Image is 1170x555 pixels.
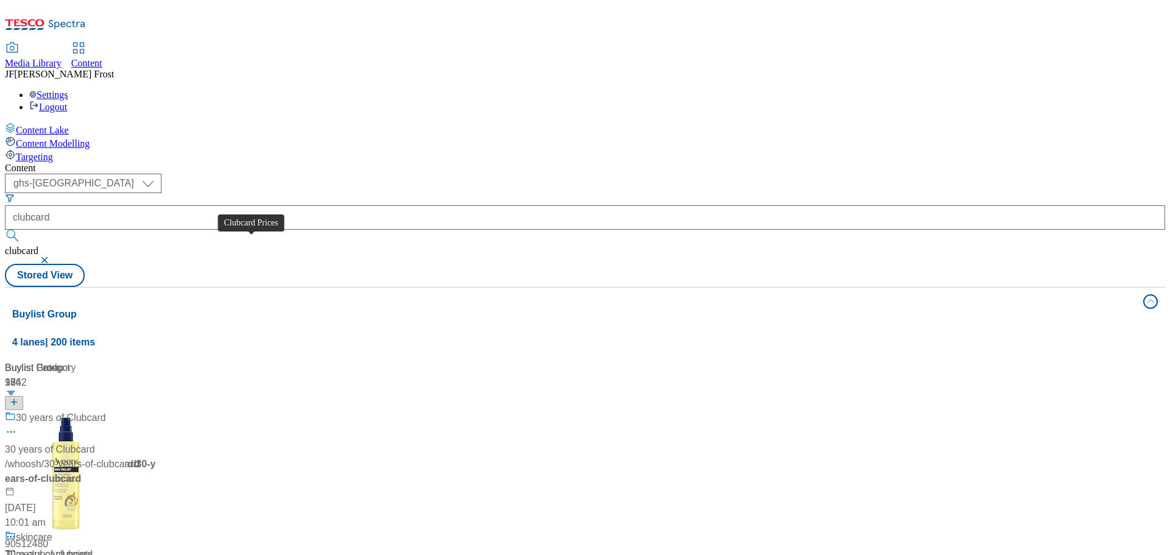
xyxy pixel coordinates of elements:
[16,530,52,545] div: skincare
[5,361,387,375] div: Buylist Product
[5,163,1165,174] div: Content
[5,459,155,484] span: / 30-years-of-clubcard
[5,246,38,256] span: clubcard
[16,138,90,149] span: Content Modelling
[29,90,68,100] a: Settings
[5,264,85,287] button: Stored View
[5,122,1165,136] a: Content Lake
[16,152,53,162] span: Targeting
[5,205,1165,230] input: Search
[5,193,15,203] svg: Search Filters
[16,125,69,135] span: Content Lake
[29,102,67,112] a: Logout
[71,43,102,69] a: Content
[12,307,1136,322] h4: Buylist Group
[5,515,157,530] div: 10:01 am
[5,149,1165,163] a: Targeting
[5,361,157,375] div: Buylist Category
[16,411,106,425] div: 30 years of Clubcard
[5,501,157,515] div: [DATE]
[5,375,157,390] div: 136
[5,69,14,79] span: JF
[5,58,62,68] span: Media Library
[41,459,133,469] span: / 30-years-of-clubcard
[12,337,95,347] span: 4 lanes | 200 items
[5,459,41,469] span: / whoosh
[5,136,1165,149] a: Content Modelling
[5,442,95,457] div: 30 years of Clubcard
[5,43,62,69] a: Media Library
[5,375,387,390] div: 1342
[71,58,102,68] span: Content
[14,69,114,79] span: [PERSON_NAME] Frost
[5,288,1165,356] button: Buylist Group4 lanes| 200 items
